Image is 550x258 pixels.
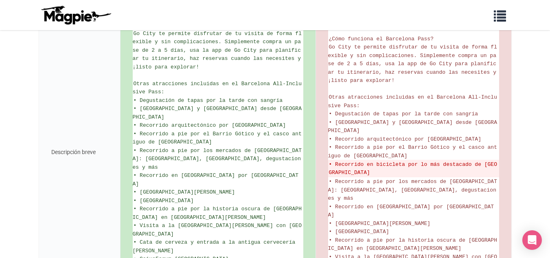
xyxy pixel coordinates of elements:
[522,230,542,250] div: Abrir Intercom Messenger
[134,122,286,128] font: • Recorrido arquitectónico por [GEOGRAPHIC_DATA]
[133,31,304,70] font: Go City te permite disfrutar de tu visita de forma flexible y sin complicaciones. Simplemente com...
[328,94,497,109] font: Otras atracciones incluidas en el Barcelona All-Inclusive Pass:
[328,119,497,134] font: • [GEOGRAPHIC_DATA] y [GEOGRAPHIC_DATA] desde [GEOGRAPHIC_DATA]
[133,148,302,170] font: • Recorrido a pie por los mercados de [GEOGRAPHIC_DATA]: [GEOGRAPHIC_DATA], [GEOGRAPHIC_DATA], de...
[133,239,299,254] font: • Cata de cerveza y entrada a la antigua cervecería [PERSON_NAME]
[133,172,299,187] font: • Recorrido en [GEOGRAPHIC_DATA] por [GEOGRAPHIC_DATA]
[329,229,389,235] font: • [GEOGRAPHIC_DATA]
[329,36,434,42] font: ¿Cómo funciona el Barcelona Pass?
[328,237,497,252] font: • Recorrido a pie por la historia oscura de [GEOGRAPHIC_DATA] en [GEOGRAPHIC_DATA][PERSON_NAME]
[134,198,194,204] font: • [GEOGRAPHIC_DATA]
[134,189,235,195] font: • [GEOGRAPHIC_DATA][PERSON_NAME]
[134,97,283,104] font: • Degustación de tapas por la tarde con sangría
[328,179,497,201] font: • Recorrido a pie por los mercados de [GEOGRAPHIC_DATA]: [GEOGRAPHIC_DATA], [GEOGRAPHIC_DATA], de...
[328,144,497,159] font: • Recorrido a pie por el Barrio Gótico y el casco antiguo de [GEOGRAPHIC_DATA]
[329,111,478,117] font: • Degustación de tapas por la tarde con sangría
[133,106,302,120] font: • [GEOGRAPHIC_DATA] y [GEOGRAPHIC_DATA] desde [GEOGRAPHIC_DATA]
[328,44,500,84] font: Go City te permite disfrutar de tu visita de forma flexible y sin complicaciones. Simplemente com...
[328,204,494,218] font: • Recorrido en [GEOGRAPHIC_DATA] por [GEOGRAPHIC_DATA]
[133,81,302,95] font: Otras atracciones incluidas en el Barcelona All-Inclusive Pass:
[51,149,96,155] font: Descripción breve
[133,131,302,146] font: • Recorrido a pie por el Barrio Gótico y el casco antiguo de [GEOGRAPHIC_DATA]
[329,136,481,142] font: • Recorrido arquitectónico por [GEOGRAPHIC_DATA]
[329,221,431,227] font: • [GEOGRAPHIC_DATA][PERSON_NAME]
[39,5,112,25] img: logo-ab69f6fb50320c5b225c76a69d11143b.png
[133,206,302,221] font: • Recorrido a pie por la historia oscura de [GEOGRAPHIC_DATA] en [GEOGRAPHIC_DATA][PERSON_NAME]
[133,223,302,237] font: • Visita a la [GEOGRAPHIC_DATA][PERSON_NAME] con [GEOGRAPHIC_DATA]
[329,161,497,176] font: • Recorrido en bicicleta por lo más destacado de [GEOGRAPHIC_DATA]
